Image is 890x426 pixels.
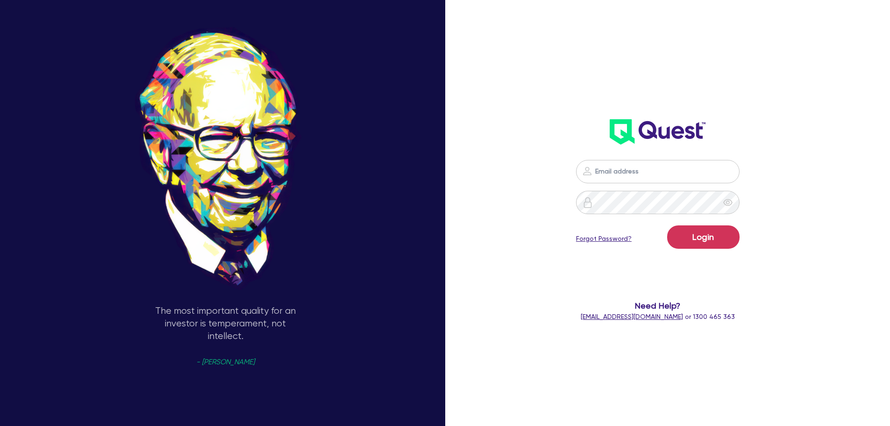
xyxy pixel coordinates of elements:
span: Need Help? [539,299,777,312]
img: icon-password [582,197,593,208]
button: Login [667,225,740,249]
a: Forgot Password? [576,234,632,244]
span: eye [723,198,733,207]
img: wH2k97JdezQIQAAAABJRU5ErkJggg== [610,119,705,144]
input: Email address [576,160,740,183]
span: - [PERSON_NAME] [196,359,255,366]
span: or 1300 465 363 [581,313,735,320]
img: icon-password [582,166,593,177]
a: [EMAIL_ADDRESS][DOMAIN_NAME] [581,313,683,320]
